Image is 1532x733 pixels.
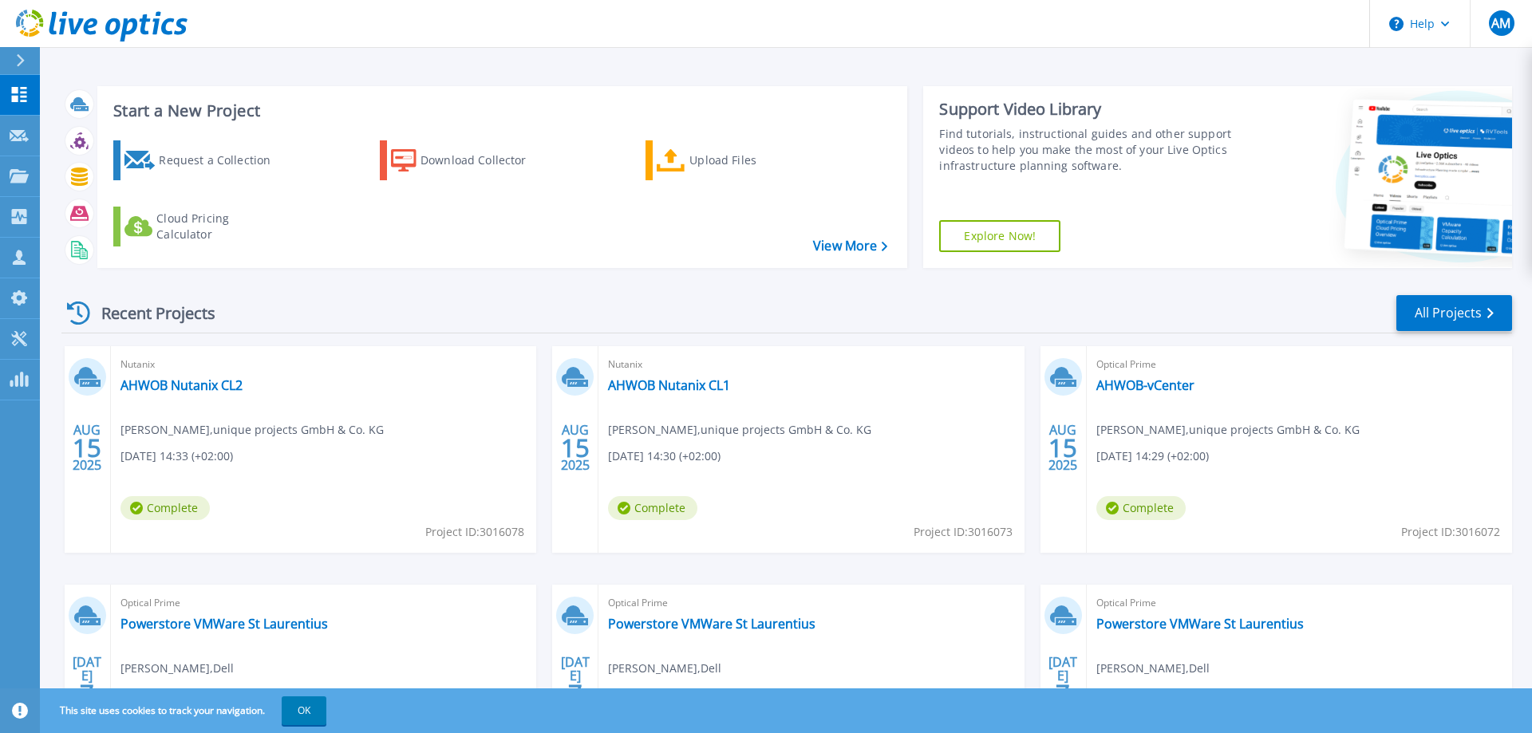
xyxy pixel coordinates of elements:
div: Download Collector [421,144,548,176]
a: Powerstore VMWare St Laurentius [608,616,815,632]
div: Recent Projects [61,294,237,333]
a: Powerstore VMWare St Laurentius [120,616,328,632]
div: Upload Files [689,144,817,176]
div: Cloud Pricing Calculator [156,211,284,242]
span: Complete [120,496,210,520]
a: View More [813,238,887,254]
span: Complete [1096,496,1186,520]
div: Request a Collection [159,144,286,176]
a: Upload Files [646,140,823,180]
a: AHWOB Nutanix CL1 [608,377,730,393]
span: [DATE] 12:57 (+02:00) [1096,686,1209,703]
span: 15 [561,441,590,455]
span: Nutanix [120,356,527,373]
span: This site uses cookies to track your navigation. [44,696,326,725]
div: AUG 2025 [560,419,590,477]
span: Nutanix [608,356,1014,373]
div: [DATE] 2025 [72,657,102,715]
span: 15 [73,441,101,455]
div: AUG 2025 [72,419,102,477]
span: Project ID: 3016078 [425,523,524,541]
span: 7 [568,687,582,700]
span: Complete [608,496,697,520]
div: [DATE] 2025 [560,657,590,715]
a: Cloud Pricing Calculator [113,207,291,246]
div: Support Video Library [939,99,1239,120]
span: Optical Prime [120,594,527,612]
span: [DATE] 14:30 (+02:00) [608,447,721,465]
span: [PERSON_NAME] , Dell [120,660,234,677]
a: AHWOB Nutanix CL2 [120,377,243,393]
div: AUG 2025 [1048,419,1078,477]
a: AHWOB-vCenter [1096,377,1194,393]
span: 7 [80,687,94,700]
h3: Start a New Project [113,102,887,120]
span: Project ID: 3016073 [914,523,1013,541]
a: Explore Now! [939,220,1060,252]
div: [DATE] 2025 [1048,657,1078,715]
a: Request a Collection [113,140,291,180]
a: All Projects [1396,295,1512,331]
button: OK [282,696,326,725]
a: Download Collector [380,140,558,180]
span: AM [1491,17,1510,30]
span: [PERSON_NAME] , Dell [608,660,721,677]
span: Optical Prime [1096,594,1502,612]
span: [DATE] 14:29 (+02:00) [1096,447,1209,465]
span: [PERSON_NAME] , unique projects GmbH & Co. KG [1096,421,1360,439]
span: [DATE] 14:33 (+02:00) [120,447,233,465]
span: [DATE] 12:58 (+02:00) [120,686,233,703]
span: [PERSON_NAME] , Dell [1096,660,1210,677]
span: Project ID: 3016072 [1401,523,1500,541]
span: Optical Prime [1096,356,1502,373]
span: [PERSON_NAME] , unique projects GmbH & Co. KG [608,421,871,439]
span: Optical Prime [608,594,1014,612]
span: [DATE] 12:58 (+02:00) [608,686,721,703]
span: 15 [1048,441,1077,455]
div: Find tutorials, instructional guides and other support videos to help you make the most of your L... [939,126,1239,174]
a: Powerstore VMWare St Laurentius [1096,616,1304,632]
span: [PERSON_NAME] , unique projects GmbH & Co. KG [120,421,384,439]
span: 7 [1056,687,1070,700]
